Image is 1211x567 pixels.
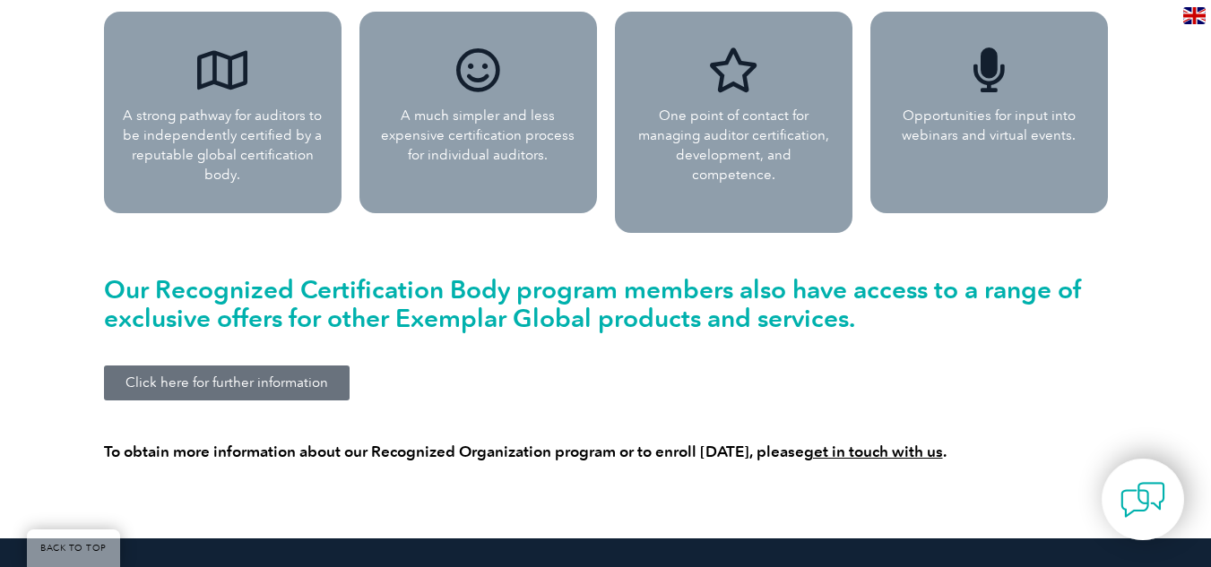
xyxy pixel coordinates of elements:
[125,376,328,390] span: Click here for further information
[633,106,835,185] p: One point of contact for managing auditor certification, development, and competence.
[377,106,579,165] p: A much simpler and less expensive certification process for individual auditors.
[888,106,1090,145] p: Opportunities for input into webinars and virtual events.
[104,365,350,400] a: Click here for further information
[27,529,120,567] a: BACK TO TOP
[104,275,1108,332] h2: Our Recognized Certification Body program members also have access to a range of exclusive offers...
[122,106,324,185] p: A strong pathway for auditors to be independently certified by a reputable global certification b...
[1120,477,1165,522] img: contact-chat.png
[804,442,943,460] a: get in touch with us
[1183,7,1206,24] img: en
[104,442,1108,460] h4: To obtain more information about our Recognized Organization program or to enroll [DATE], please .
